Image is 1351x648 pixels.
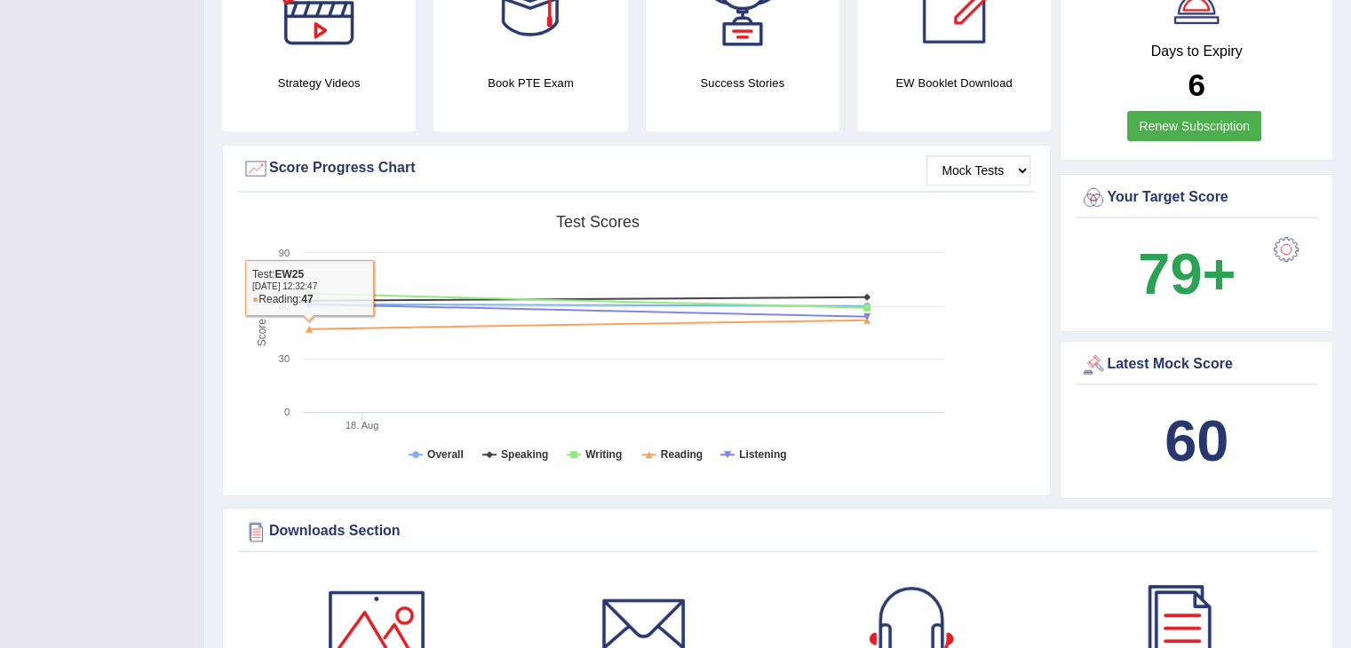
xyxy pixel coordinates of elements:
text: 60 [279,301,290,312]
text: 90 [279,248,290,258]
h4: Success Stories [646,74,839,92]
b: 60 [1164,408,1228,473]
h4: Strategy Videos [222,74,416,92]
tspan: Score [256,319,268,347]
b: 6 [1188,67,1204,102]
h4: EW Booklet Download [857,74,1051,92]
a: Renew Subscription [1127,111,1261,141]
b: 79+ [1138,241,1236,306]
tspan: Test scores [556,213,640,231]
tspan: Reading [661,448,703,461]
text: 0 [284,407,290,417]
tspan: Speaking [501,448,548,461]
tspan: 18. Aug [346,420,378,431]
h4: Days to Expiry [1080,43,1313,59]
div: Latest Mock Score [1080,352,1313,378]
div: Score Progress Chart [242,155,1030,182]
div: Downloads Section [242,518,1313,545]
text: 30 [279,353,290,364]
h4: Book PTE Exam [433,74,627,92]
div: Your Target Score [1080,185,1313,211]
tspan: Writing [585,448,622,461]
tspan: Listening [739,448,786,461]
tspan: Overall [427,448,464,461]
